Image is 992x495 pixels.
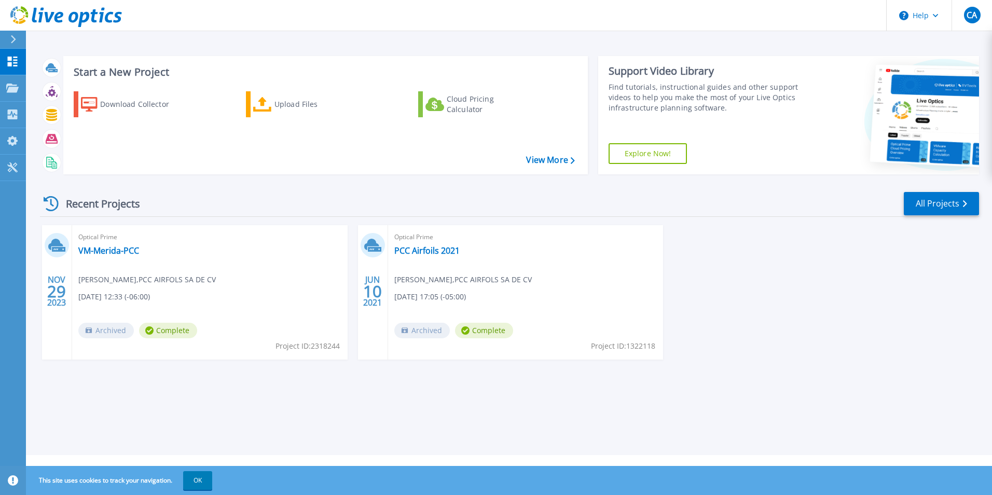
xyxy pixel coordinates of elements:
[274,94,357,115] div: Upload Files
[78,231,341,243] span: Optical Prime
[246,91,362,117] a: Upload Files
[394,291,466,302] span: [DATE] 17:05 (-05:00)
[394,245,460,256] a: PCC Airfoils 2021
[78,291,150,302] span: [DATE] 12:33 (-06:00)
[609,82,803,113] div: Find tutorials, instructional guides and other support videos to help you make the most of your L...
[29,471,212,490] span: This site uses cookies to track your navigation.
[78,245,139,256] a: VM-Merida-PCC
[275,340,340,352] span: Project ID: 2318244
[609,64,803,78] div: Support Video Library
[78,323,134,338] span: Archived
[455,323,513,338] span: Complete
[394,323,450,338] span: Archived
[100,94,183,115] div: Download Collector
[526,155,574,165] a: View More
[904,192,979,215] a: All Projects
[78,274,216,285] span: [PERSON_NAME] , PCC AIRFOLS SA DE CV
[139,323,197,338] span: Complete
[363,272,382,310] div: JUN 2021
[591,340,655,352] span: Project ID: 1322118
[418,91,534,117] a: Cloud Pricing Calculator
[394,274,532,285] span: [PERSON_NAME] , PCC AIRFOLS SA DE CV
[394,231,657,243] span: Optical Prime
[183,471,212,490] button: OK
[47,287,66,296] span: 29
[47,272,66,310] div: NOV 2023
[40,191,154,216] div: Recent Projects
[74,91,189,117] a: Download Collector
[363,287,382,296] span: 10
[609,143,687,164] a: Explore Now!
[447,94,530,115] div: Cloud Pricing Calculator
[967,11,977,19] span: CA
[74,66,574,78] h3: Start a New Project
